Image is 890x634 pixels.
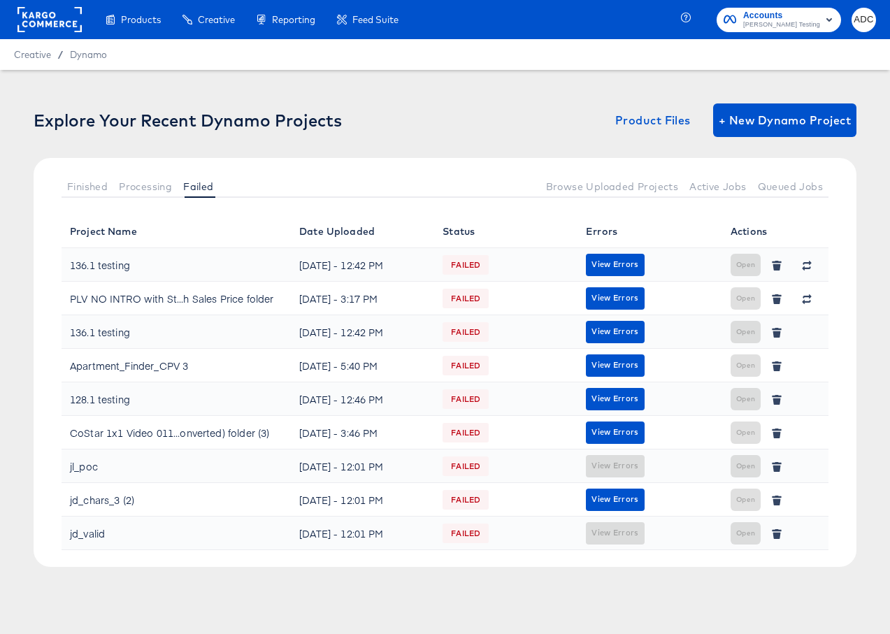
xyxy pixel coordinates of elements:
span: FAILED [443,388,489,410]
span: FAILED [443,522,489,545]
span: Creative [198,14,235,25]
div: [DATE] - 12:42 PM [299,254,426,276]
div: Explore Your Recent Dynamo Projects [34,110,342,130]
div: jd_valid [70,522,105,545]
button: View Errors [586,321,644,343]
button: + New Dynamo Project [713,103,856,137]
div: 128.1 testing [70,388,130,410]
span: Queued Jobs [758,181,823,192]
th: Actions [722,215,828,248]
span: / [51,49,70,60]
span: Products [121,14,161,25]
button: ADC [852,8,876,32]
span: FAILED [443,254,489,276]
span: View Errors [591,325,638,338]
span: Accounts [743,8,820,23]
th: Status [434,215,577,248]
span: FAILED [443,455,489,477]
span: FAILED [443,321,489,343]
div: [DATE] - 12:01 PM [299,455,426,477]
th: Errors [577,215,722,248]
div: PLV NO INTRO with St...h Sales Price folder [70,287,273,310]
th: Date Uploaded [291,215,434,248]
button: View Errors [586,489,644,511]
span: FAILED [443,287,489,310]
th: Project Name [62,215,291,248]
span: [PERSON_NAME] Testing [743,20,820,31]
span: Creative [14,49,51,60]
span: Browse Uploaded Projects [546,181,679,192]
div: [DATE] - 3:17 PM [299,287,426,310]
div: Apartment_Finder_CPV 3 [70,354,188,377]
span: FAILED [443,489,489,511]
span: Feed Suite [352,14,399,25]
span: View Errors [591,392,638,405]
span: FAILED [443,422,489,444]
button: View Errors [586,388,644,410]
span: Failed [183,181,213,192]
div: [DATE] - 12:42 PM [299,321,426,343]
a: Dynamo [70,49,107,60]
span: ADC [857,12,870,28]
span: View Errors [591,258,638,271]
span: Product Files [615,110,691,130]
div: [DATE] - 3:46 PM [299,422,426,444]
span: View Errors [591,493,638,506]
span: FAILED [443,354,489,377]
div: CoStar 1x1 Video 011...onverted) folder (3) [70,422,269,444]
div: jd_chars_3 (2) [70,489,134,511]
div: 136.1 testing [70,321,130,343]
div: [DATE] - 12:46 PM [299,388,426,410]
span: Finished [67,181,108,192]
button: View Errors [586,422,644,444]
span: View Errors [591,359,638,372]
div: [DATE] - 5:40 PM [299,354,426,377]
div: 136.1 testing [70,254,130,276]
div: [DATE] - 12:01 PM [299,522,426,545]
span: Processing [119,181,172,192]
span: View Errors [591,426,638,439]
button: View Errors [586,287,644,310]
span: + New Dynamo Project [719,110,851,130]
span: View Errors [591,291,638,305]
span: Active Jobs [689,181,746,192]
div: jl_poc [70,455,98,477]
span: Reporting [272,14,315,25]
button: View Errors [586,254,644,276]
button: Accounts[PERSON_NAME] Testing [717,8,841,32]
div: [DATE] - 12:01 PM [299,489,426,511]
button: View Errors [586,354,644,377]
button: Product Files [610,103,696,137]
